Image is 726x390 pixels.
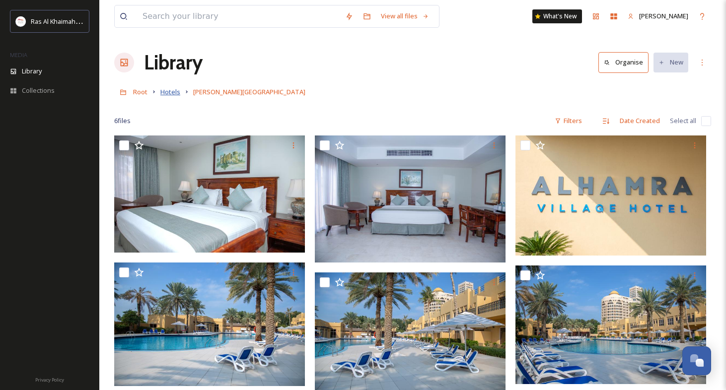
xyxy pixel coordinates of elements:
img: Logo_RAKTDA_RGB-01.png [16,16,26,26]
button: New [653,53,688,72]
a: Hotels [160,86,180,98]
a: Organise [598,52,653,72]
img: Al Hamra Village Hotel.jpg [515,265,706,384]
span: 6 file s [114,116,131,126]
img: Al Hamra Village Hotel (3).jpg [515,135,706,255]
div: Filters [550,111,587,130]
span: Ras Al Khaimah Tourism Development Authority [31,16,171,26]
span: Privacy Policy [35,377,64,383]
a: Root [133,86,147,98]
img: Al Hamra Village Hotel (5).jpg [114,135,305,253]
span: Hotels [160,87,180,96]
a: [PERSON_NAME] [623,6,693,26]
img: Al Hamra Village Hotel (4).jpg [315,135,506,262]
input: Search your library [138,5,340,27]
span: Collections [22,86,55,95]
span: Select all [670,116,696,126]
a: Privacy Policy [35,373,64,385]
a: View all files [376,6,434,26]
span: Root [133,87,147,96]
span: MEDIA [10,51,27,59]
span: Library [22,66,42,76]
button: Open Chat [682,346,711,375]
img: Al Hamra Village Hotel (2).jpg [114,262,305,386]
div: Date Created [615,111,665,130]
span: [PERSON_NAME][GEOGRAPHIC_DATA] [193,87,305,96]
span: [PERSON_NAME] [639,11,688,20]
a: [PERSON_NAME][GEOGRAPHIC_DATA] [193,86,305,98]
a: What's New [532,9,582,23]
button: Organise [598,52,649,72]
a: Library [144,48,203,77]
